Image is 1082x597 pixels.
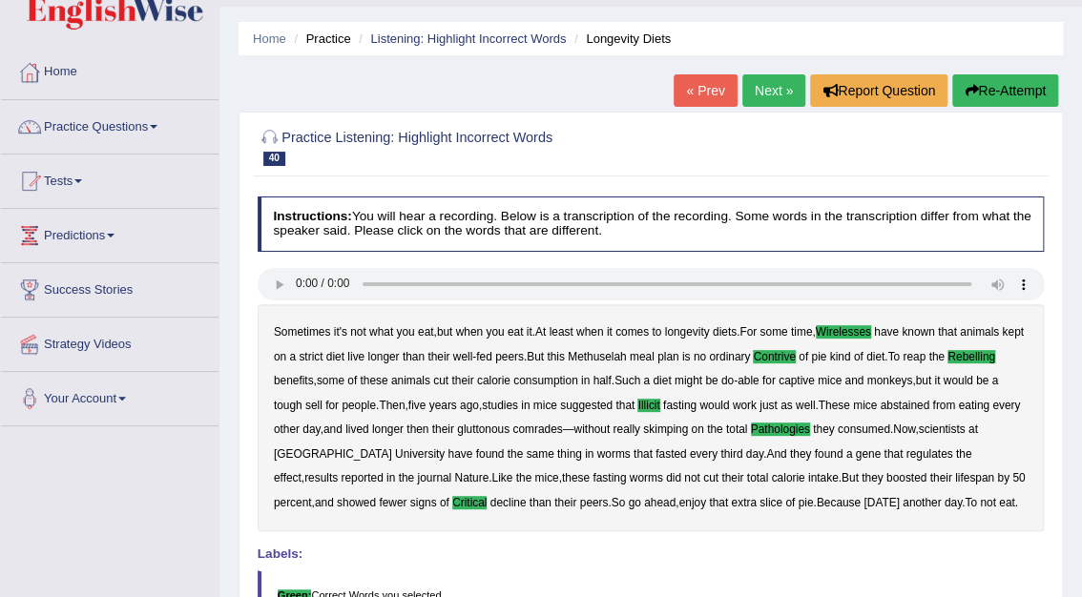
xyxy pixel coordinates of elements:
[791,325,812,339] b: time
[893,422,915,436] b: Now
[323,422,343,436] b: and
[643,374,650,387] b: a
[508,447,524,461] b: the
[460,399,479,412] b: ago
[576,325,603,339] b: when
[928,350,945,363] b: the
[526,447,553,461] b: same
[395,447,445,461] b: University
[1,154,218,202] a: Tests
[819,399,850,412] b: These
[410,496,437,509] b: signs
[379,399,405,412] b: Then
[753,350,795,363] b: contrive
[350,325,366,339] b: not
[684,471,700,484] b: not
[326,350,344,363] b: diet
[790,447,811,461] b: they
[258,126,745,166] h2: Practice Listening: Highlight Incorrect Words
[614,374,640,387] b: Such
[902,325,934,339] b: known
[854,350,864,363] b: of
[691,422,703,436] b: on
[258,196,1045,251] h4: You will hear a recording. Below is a transcription of the recording. Some words in the transcrip...
[568,350,626,363] b: Methuselah
[759,399,778,412] b: just
[674,74,737,107] a: « Prev
[406,422,428,436] b: then
[549,325,572,339] b: least
[862,471,883,484] b: they
[766,447,786,461] b: And
[880,399,929,412] b: abstained
[759,496,782,509] b: slice
[991,374,998,387] b: a
[751,422,810,436] b: pathologies
[274,471,302,484] b: effect
[958,399,988,412] b: eating
[866,374,912,387] b: monkeys
[630,471,663,484] b: worms
[705,374,718,387] b: be
[547,350,565,363] b: this
[370,31,566,46] a: Listening: Highlight Incorrect Words
[721,471,743,484] b: their
[477,374,510,387] b: calorie
[903,496,941,509] b: another
[304,471,338,484] b: results
[456,325,483,339] b: when
[739,325,757,339] b: For
[1002,325,1023,339] b: kept
[513,374,577,387] b: consumption
[612,496,626,509] b: So
[613,422,639,436] b: really
[816,325,871,339] b: wirelesses
[597,447,631,461] b: worms
[560,399,613,412] b: suggested
[399,471,415,484] b: the
[453,350,472,363] b: well
[258,304,1045,531] div: , . . , - . . , . - , . , , . , — . , . , . , . , . , . . .
[580,496,609,509] b: peers
[864,496,899,509] b: [DATE]
[347,374,357,387] b: of
[796,399,815,412] b: well
[341,471,383,484] b: reported
[703,471,718,484] b: cut
[813,422,834,436] b: they
[780,399,793,412] b: as
[644,496,676,509] b: ahead
[533,399,557,412] b: mice
[887,350,900,363] b: To
[720,447,742,461] b: third
[811,350,826,363] b: pie
[1,46,218,93] a: Home
[289,350,296,363] b: a
[709,350,750,363] b: ordinary
[476,350,492,363] b: fed
[437,325,453,339] b: but
[709,496,728,509] b: that
[369,325,393,339] b: what
[263,152,285,166] span: 40
[1012,471,1025,484] b: 50
[527,325,532,339] b: it
[570,30,671,48] li: Longevity Diets
[274,447,392,461] b: [GEOGRAPHIC_DATA]
[527,350,544,363] b: But
[432,422,454,436] b: their
[454,471,489,484] b: Nature
[694,350,706,363] b: no
[615,399,635,412] b: that
[905,447,952,461] b: regulates
[508,325,524,339] b: eat
[630,350,655,363] b: meal
[440,496,449,509] b: of
[637,399,659,412] b: illicit
[1,100,218,148] a: Practice Questions
[433,374,448,387] b: cut
[274,496,312,509] b: percent
[427,350,449,363] b: their
[747,471,768,484] b: total
[814,447,843,461] b: found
